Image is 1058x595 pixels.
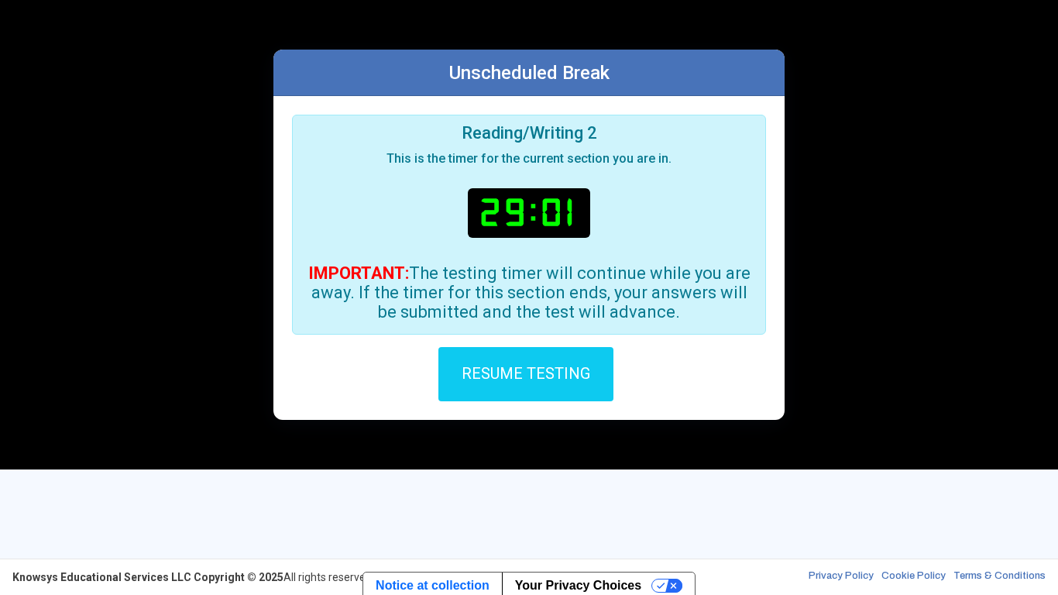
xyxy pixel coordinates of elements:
[308,263,409,283] span: IMPORTANT:
[881,569,946,585] a: Cookie Policy
[953,569,1046,585] a: Terms & Conditions
[305,128,753,139] label: Reading/Writing 2
[462,363,590,382] span: RESUME TESTING
[305,263,753,322] div: The testing timer will continue while you are away. If the timer for this section ends, your answ...
[12,569,374,585] div: All rights reserved.
[12,571,283,583] strong: Knowsys Educational Services LLC Copyright © 2025
[449,62,610,84] label: Unscheduled Break
[809,569,874,585] a: Privacy Policy
[468,188,590,238] b: 29:01
[305,151,753,167] p: This is the timer for the current section you are in.
[438,347,613,401] button: RESUME TESTING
